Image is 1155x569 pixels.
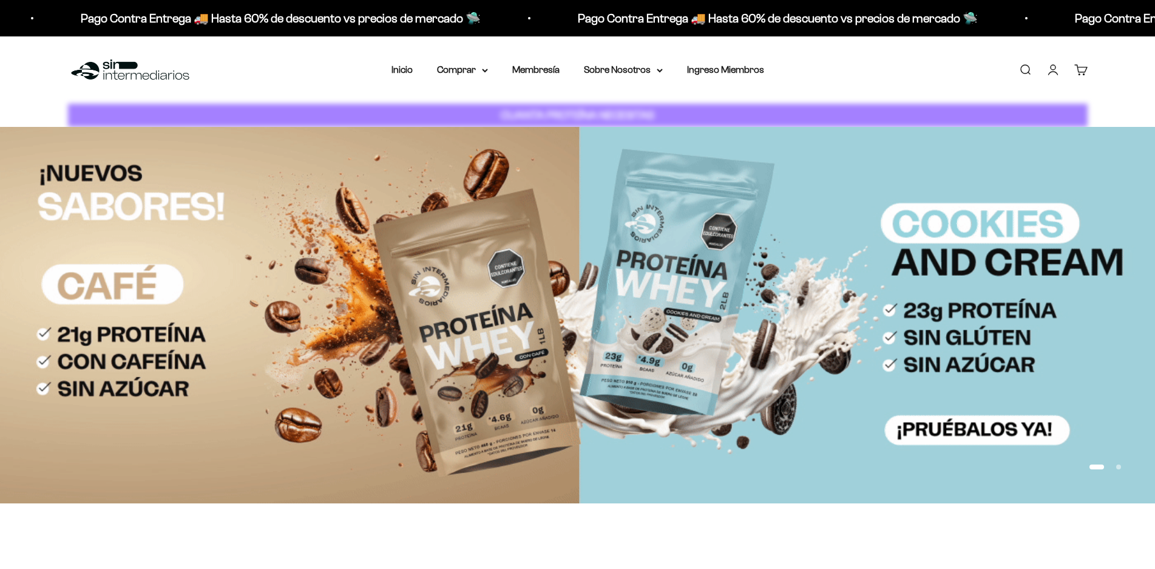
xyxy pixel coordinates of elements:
a: Ingreso Miembros [687,64,764,75]
a: Inicio [391,64,413,75]
summary: Sobre Nosotros [584,62,663,78]
a: Membresía [512,64,560,75]
summary: Comprar [437,62,488,78]
p: Pago Contra Entrega 🚚 Hasta 60% de descuento vs precios de mercado 🛸 [81,9,481,28]
p: Pago Contra Entrega 🚚 Hasta 60% de descuento vs precios de mercado 🛸 [578,9,978,28]
strong: CUANTA PROTEÍNA NECESITAS [501,109,654,121]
